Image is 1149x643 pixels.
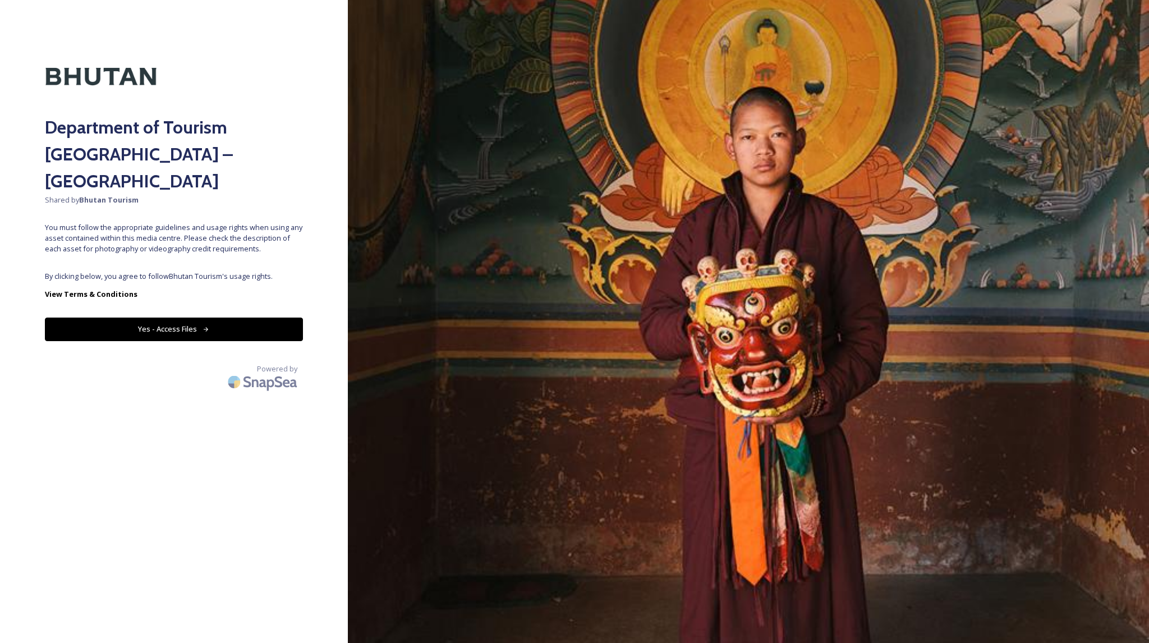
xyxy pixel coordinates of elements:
span: You must follow the appropriate guidelines and usage rights when using any asset contained within... [45,222,303,255]
img: SnapSea Logo [224,369,303,395]
a: View Terms & Conditions [45,287,303,301]
span: Powered by [257,364,297,374]
strong: Bhutan Tourism [79,195,139,205]
span: By clicking below, you agree to follow Bhutan Tourism 's usage rights. [45,271,303,282]
strong: View Terms & Conditions [45,289,137,299]
img: Kingdom-of-Bhutan-Logo.png [45,45,157,108]
h2: Department of Tourism [GEOGRAPHIC_DATA] – [GEOGRAPHIC_DATA] [45,114,303,195]
span: Shared by [45,195,303,205]
button: Yes - Access Files [45,318,303,341]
